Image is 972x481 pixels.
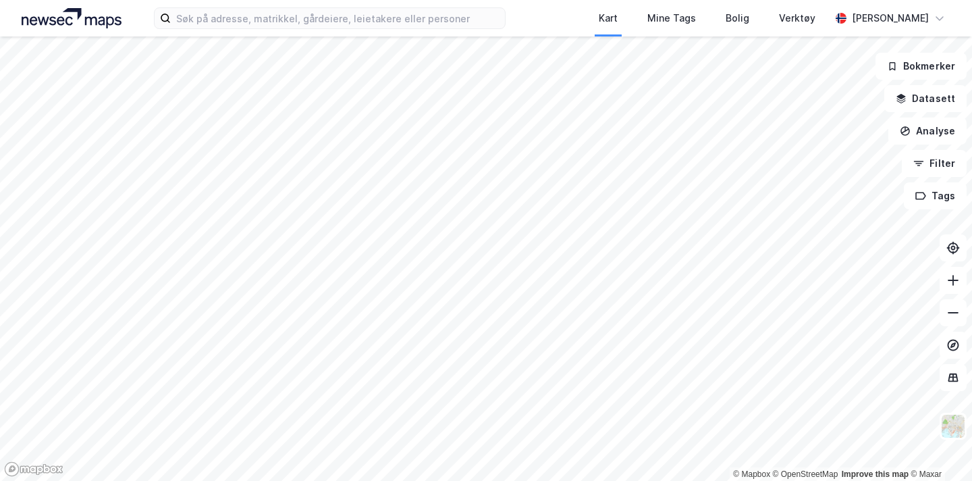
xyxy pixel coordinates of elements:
button: Bokmerker [875,53,967,80]
a: Mapbox homepage [4,461,63,477]
a: OpenStreetMap [773,470,838,479]
button: Tags [904,182,967,209]
button: Analyse [888,118,967,145]
div: Mine Tags [647,10,696,26]
a: Improve this map [842,470,909,479]
a: Mapbox [733,470,770,479]
div: Bolig [726,10,749,26]
div: [PERSON_NAME] [852,10,929,26]
div: Kontrollprogram for chat [905,416,972,481]
div: Kart [599,10,618,26]
iframe: Chat Widget [905,416,972,481]
img: Z [940,413,966,439]
button: Datasett [884,85,967,112]
button: Filter [902,150,967,177]
img: logo.a4113a55bc3d86da70a041830d287a7e.svg [22,8,122,28]
input: Søk på adresse, matrikkel, gårdeiere, leietakere eller personer [171,8,505,28]
div: Verktøy [779,10,815,26]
